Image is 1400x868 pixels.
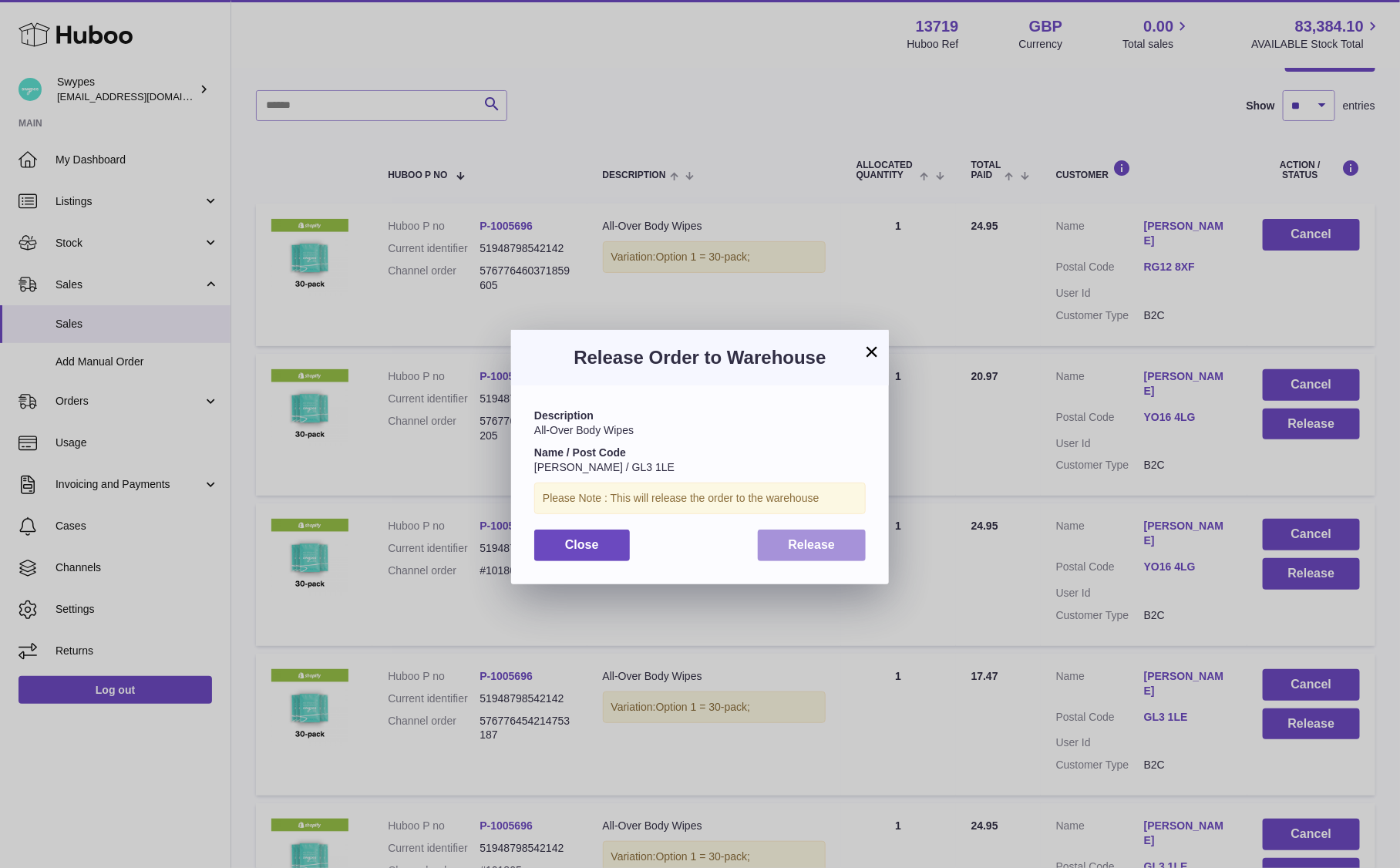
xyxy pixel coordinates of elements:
[758,530,867,561] button: Release
[534,461,675,473] span: [PERSON_NAME] / GL3 1LE
[565,538,599,551] span: Close
[534,446,626,459] strong: Name / Post Code
[789,538,836,551] span: Release
[863,342,881,361] button: ×
[534,483,866,514] div: Please Note : This will release the order to the warehouse
[534,424,634,436] span: All-Over Body Wipes
[534,345,866,370] h3: Release Order to Warehouse
[534,409,594,422] strong: Description
[534,530,630,561] button: Close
